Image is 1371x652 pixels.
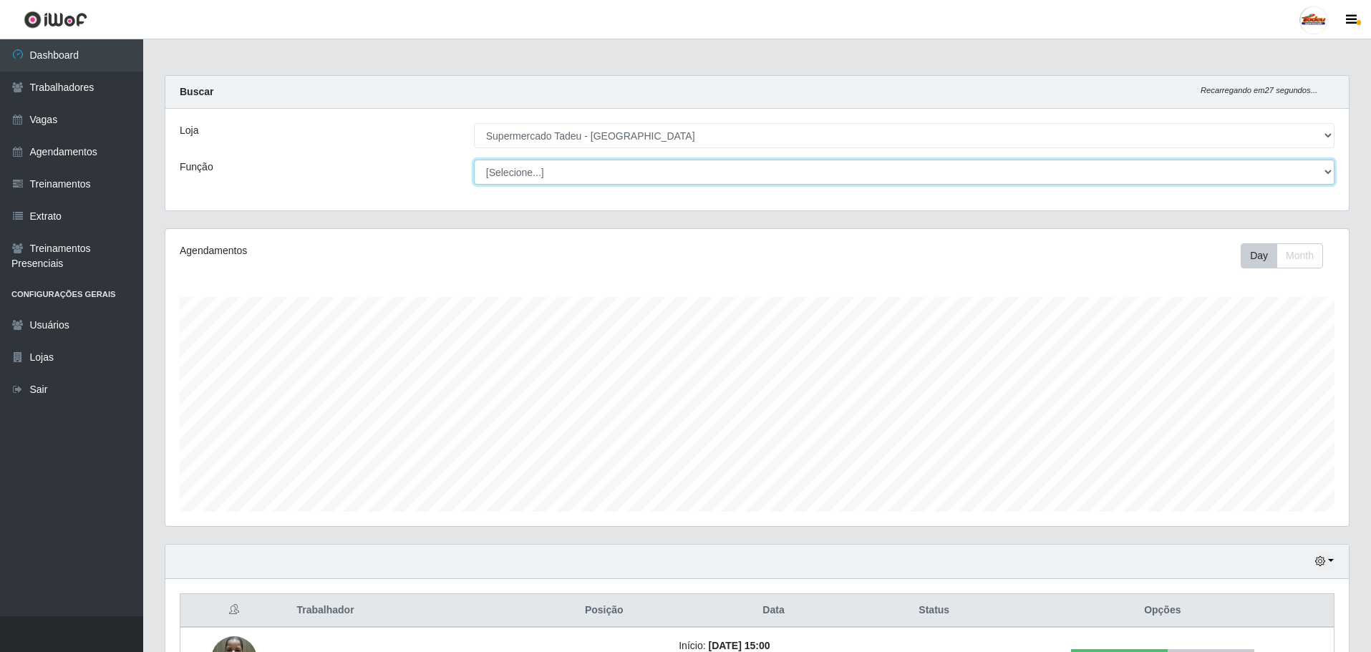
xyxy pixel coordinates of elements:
[180,243,649,258] div: Agendamentos
[288,594,538,628] th: Trabalhador
[1241,243,1323,268] div: First group
[708,640,770,651] time: [DATE] 15:00
[180,86,213,97] strong: Buscar
[24,11,87,29] img: CoreUI Logo
[670,594,877,628] th: Data
[1241,243,1277,268] button: Day
[180,123,198,138] label: Loja
[538,594,670,628] th: Posição
[1201,86,1317,94] i: Recarregando em 27 segundos...
[1241,243,1334,268] div: Toolbar with button groups
[992,594,1334,628] th: Opções
[877,594,992,628] th: Status
[180,160,213,175] label: Função
[1276,243,1323,268] button: Month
